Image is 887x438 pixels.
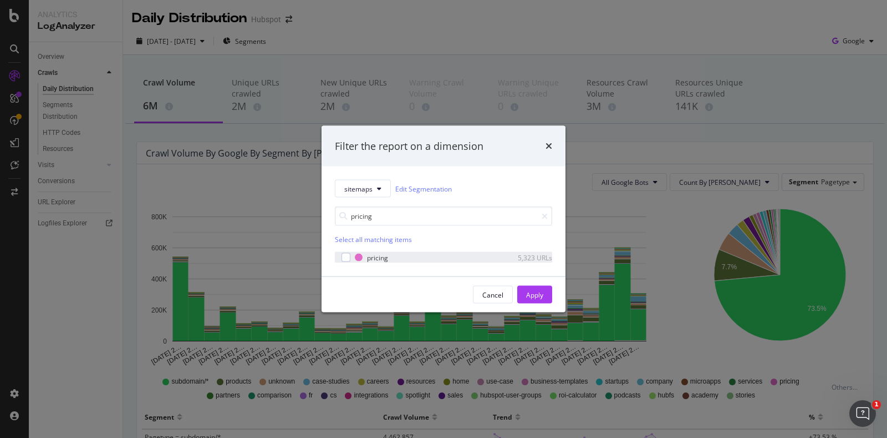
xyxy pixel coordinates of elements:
div: 5,323 URLs [498,253,552,262]
div: Filter the report on a dimension [335,139,483,153]
iframe: Intercom live chat [849,400,876,427]
span: 1 [872,400,881,409]
button: Cancel [473,286,513,304]
div: times [546,139,552,153]
div: pricing [367,253,388,262]
input: Search [335,207,552,226]
div: Select all matching items [335,235,552,244]
div: modal [322,125,565,313]
a: Edit Segmentation [395,183,452,194]
div: Cancel [482,290,503,299]
div: Apply [526,290,543,299]
span: sitemaps [344,184,373,193]
button: sitemaps [335,180,391,198]
button: Apply [517,286,552,304]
